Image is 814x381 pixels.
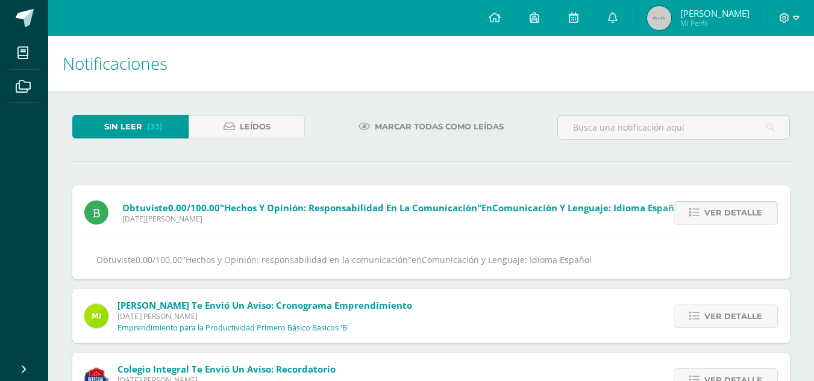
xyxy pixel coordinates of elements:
span: 0.00/100.00 [168,202,220,214]
span: [DATE][PERSON_NAME] [117,311,412,321]
span: Ver detalle [704,202,762,224]
a: Sin leer(33) [72,115,189,138]
span: Notificaciones [63,52,167,75]
span: (33) [147,116,163,138]
span: [DATE][PERSON_NAME] [122,214,717,224]
a: Marcar todas como leídas [343,115,519,138]
span: [PERSON_NAME] [680,7,750,19]
span: Marcar todas como leídas [375,116,504,138]
span: "Hechos y Opinión: responsabilidad en la comunicación" [182,254,412,265]
div: Obtuviste en [96,252,766,267]
span: [PERSON_NAME] te envió un aviso: cronograma Emprendimiento [117,299,412,311]
a: Leídos [189,115,305,138]
span: Colegio Integral te envió un aviso: Recordatorio [117,363,336,375]
span: Leídos [240,116,271,138]
img: 45x45 [647,6,671,30]
span: "Hechos y Opinión: responsabilidad en la comunicación" [220,202,481,214]
p: Emprendimiento para la Productividad Primero Básico Basicos 'B' [117,323,349,333]
input: Busca una notificación aquí [558,116,789,139]
img: 8f4af3fe6ec010f2c87a2f17fab5bf8c.png [84,304,108,328]
span: Comunicación y Lenguaje: Idioma Español [422,254,592,265]
span: 0.00/100.00 [136,254,182,265]
span: Sin leer [104,116,142,138]
span: Comunicación y Lenguaje: Idioma Español (ZONA) [492,202,717,214]
span: Obtuviste en [122,202,717,214]
span: Ver detalle [704,305,762,327]
span: Mi Perfil [680,18,750,28]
